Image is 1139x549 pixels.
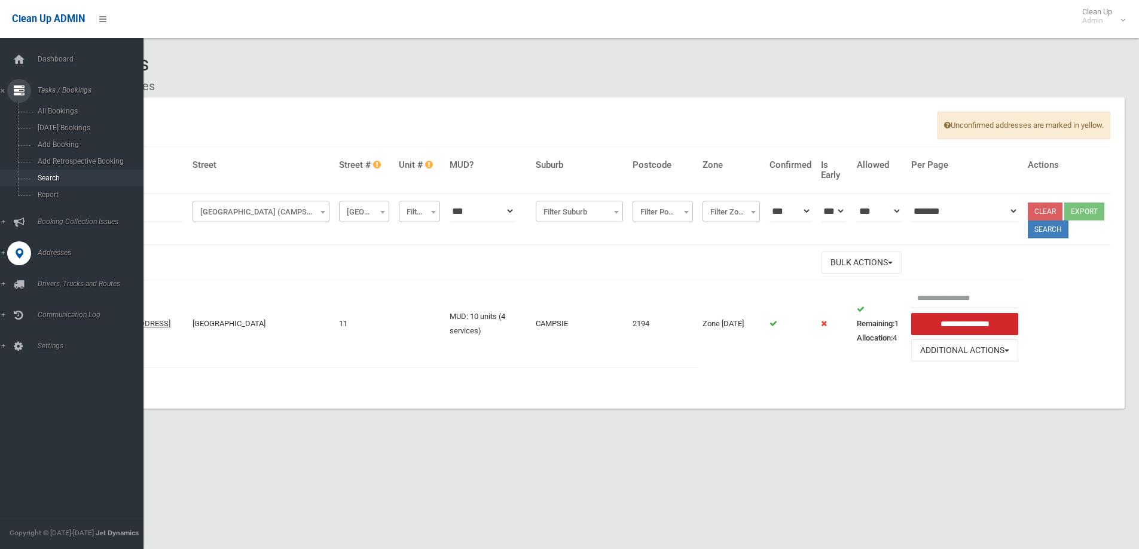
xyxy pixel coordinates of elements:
[34,217,152,226] span: Booking Collection Issues
[399,201,441,222] span: Filter Unit #
[34,55,152,63] span: Dashboard
[1064,203,1104,220] button: Export
[402,204,438,220] span: Filter Unit #
[34,140,142,149] span: Add Booking
[821,160,848,180] h4: Is Early
[531,280,628,367] td: CAMPSIE
[911,339,1018,361] button: Additional Actions
[34,191,142,199] span: Report
[1076,7,1124,25] span: Clean Up
[911,160,1018,170] h4: Per Page
[539,204,621,220] span: Filter Suburb
[193,201,329,222] span: Hill Street (CAMPSIE)
[857,319,894,328] strong: Remaining:
[188,280,334,367] td: [GEOGRAPHIC_DATA]
[399,160,441,170] h4: Unit #
[34,174,142,182] span: Search
[938,112,1110,139] span: Unconfirmed addresses are marked in yellow.
[342,204,386,220] span: Filter Street #
[769,160,811,170] h4: Confirmed
[703,201,760,222] span: Filter Zone
[34,280,152,288] span: Drivers, Trucks and Routes
[445,280,530,367] td: MUD: 10 units (4 services)
[852,280,906,367] td: 1 4
[857,333,893,342] strong: Allocation:
[1028,220,1068,238] button: Search
[334,280,394,367] td: 11
[12,13,85,24] span: Clean Up ADMIN
[633,160,692,170] h4: Postcode
[636,204,689,220] span: Filter Postcode
[96,529,139,537] strong: Jet Dynamics
[34,107,142,115] span: All Bookings
[1028,203,1062,220] a: Clear
[34,249,152,257] span: Addresses
[536,201,624,222] span: Filter Suburb
[10,529,94,537] span: Copyright © [DATE]-[DATE]
[450,160,526,170] h4: MUD?
[706,204,757,220] span: Filter Zone
[339,201,389,222] span: Filter Street #
[628,280,697,367] td: 2194
[193,160,329,170] h4: Street
[196,204,326,220] span: Hill Street (CAMPSIE)
[34,124,142,132] span: [DATE] Bookings
[34,86,152,94] span: Tasks / Bookings
[339,160,389,170] h4: Street #
[34,311,152,319] span: Communication Log
[536,160,624,170] h4: Suburb
[34,342,152,350] span: Settings
[34,157,142,165] span: Add Retrospective Booking
[857,160,901,170] h4: Allowed
[633,201,692,222] span: Filter Postcode
[1082,16,1112,25] small: Admin
[703,160,760,170] h4: Zone
[822,252,902,274] button: Bulk Actions
[698,280,765,367] td: Zone [DATE]
[1028,160,1106,170] h4: Actions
